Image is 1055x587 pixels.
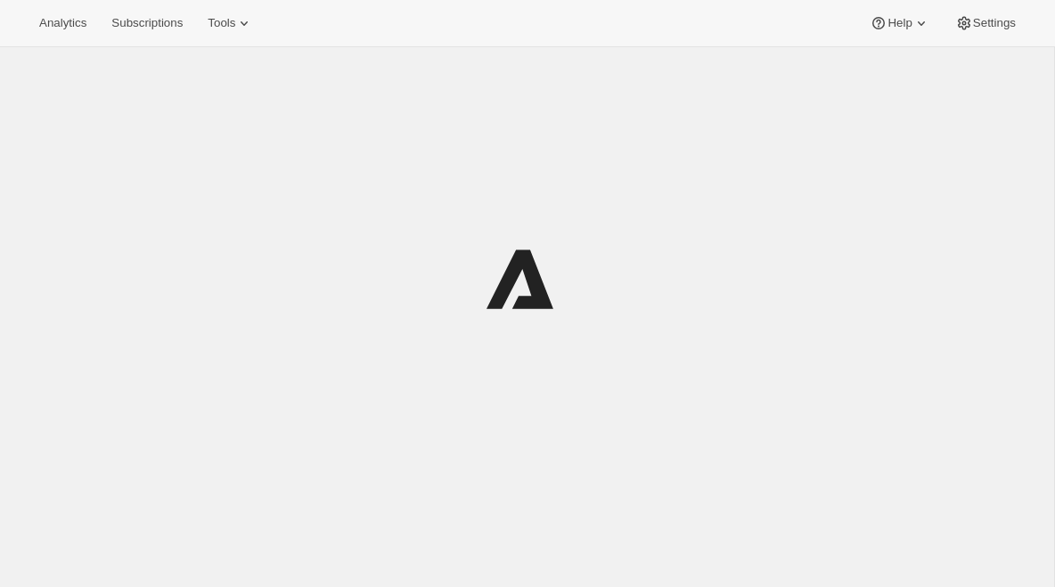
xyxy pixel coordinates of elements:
[973,16,1016,30] span: Settings
[39,16,86,30] span: Analytics
[111,16,183,30] span: Subscriptions
[887,16,912,30] span: Help
[197,11,264,36] button: Tools
[208,16,235,30] span: Tools
[859,11,940,36] button: Help
[101,11,193,36] button: Subscriptions
[29,11,97,36] button: Analytics
[945,11,1026,36] button: Settings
